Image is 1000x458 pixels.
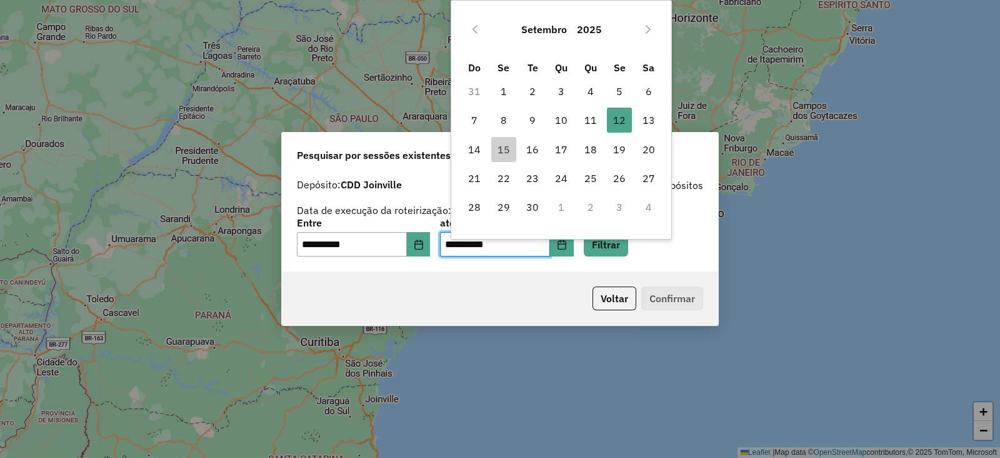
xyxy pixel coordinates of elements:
[636,137,661,162] span: 20
[605,106,634,135] td: 12
[491,79,516,104] span: 1
[297,203,451,218] label: Data de execução da roteirização:
[578,166,603,191] span: 25
[592,287,636,310] button: Voltar
[547,77,576,106] td: 3
[605,193,634,221] td: 3
[605,135,634,164] td: 19
[550,232,574,257] button: Choose Date
[576,106,605,135] td: 11
[489,164,517,193] td: 22
[576,193,605,221] td: 2
[636,108,661,133] span: 13
[462,166,487,191] span: 21
[576,135,605,164] td: 18
[460,106,489,135] td: 7
[491,166,516,191] span: 22
[460,135,489,164] td: 14
[636,79,661,104] span: 6
[634,106,662,135] td: 13
[607,137,632,162] span: 19
[527,61,538,74] span: Te
[440,215,573,230] label: até
[497,61,509,74] span: Se
[516,14,572,44] button: Choose Month
[491,195,516,220] span: 29
[634,193,662,221] td: 4
[297,148,451,163] span: Pesquisar por sessões existentes
[462,195,487,220] span: 28
[607,166,632,191] span: 26
[462,137,487,162] span: 14
[520,137,545,162] span: 16
[578,79,603,104] span: 4
[518,135,547,164] td: 16
[549,137,574,162] span: 17
[584,233,628,257] button: Filtrar
[460,164,489,193] td: 21
[634,77,662,106] td: 6
[297,215,430,230] label: Entre
[407,232,431,257] button: Choose Date
[547,135,576,164] td: 17
[341,178,402,191] strong: CDD Joinville
[634,135,662,164] td: 20
[555,61,567,74] span: Qu
[578,108,603,133] span: 11
[460,77,489,106] td: 31
[465,19,485,39] button: Previous Month
[520,195,545,220] span: 30
[518,77,547,106] td: 2
[462,108,487,133] span: 7
[520,108,545,133] span: 9
[468,61,481,74] span: Do
[636,166,661,191] span: 27
[614,61,626,74] span: Se
[549,108,574,133] span: 10
[547,164,576,193] td: 24
[520,166,545,191] span: 23
[605,77,634,106] td: 5
[518,164,547,193] td: 23
[297,177,402,192] label: Depósito:
[460,193,489,221] td: 28
[491,108,516,133] span: 8
[607,79,632,104] span: 5
[605,164,634,193] td: 26
[491,137,516,162] span: 15
[547,106,576,135] td: 10
[578,137,603,162] span: 18
[489,193,517,221] td: 29
[489,106,517,135] td: 8
[518,193,547,221] td: 30
[520,79,545,104] span: 2
[549,79,574,104] span: 3
[638,19,658,39] button: Next Month
[518,106,547,135] td: 9
[642,61,654,74] span: Sa
[576,77,605,106] td: 4
[584,61,597,74] span: Qu
[489,135,517,164] td: 15
[547,193,576,221] td: 1
[607,108,632,133] span: 12
[634,164,662,193] td: 27
[549,166,574,191] span: 24
[576,164,605,193] td: 25
[489,77,517,106] td: 1
[572,14,607,44] button: Choose Year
